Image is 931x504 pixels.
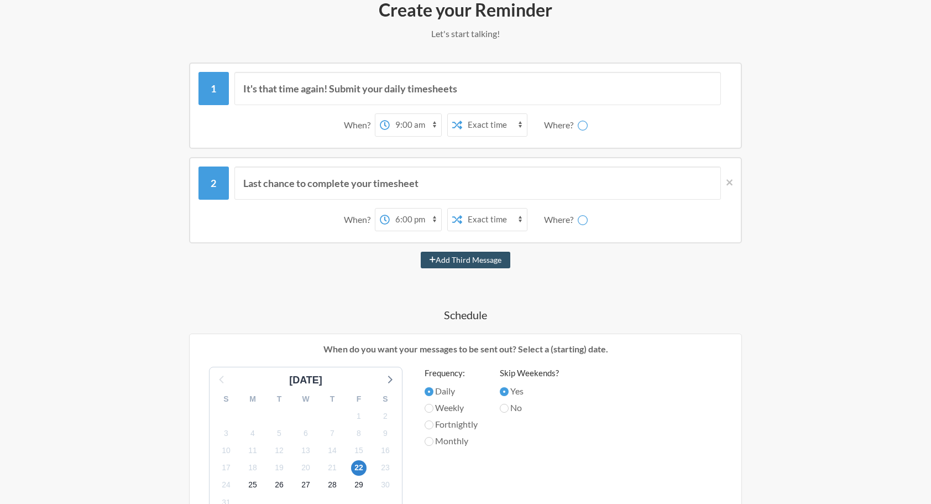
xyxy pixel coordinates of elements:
[325,460,340,476] span: Sunday, September 21, 2025
[145,27,786,40] p: Let's start talking!
[245,443,260,459] span: Thursday, September 11, 2025
[266,391,292,408] div: T
[351,443,367,459] span: Monday, September 15, 2025
[421,252,510,268] button: Add Third Message
[298,477,313,493] span: Saturday, September 27, 2025
[378,477,393,493] span: Tuesday, September 30, 2025
[319,391,346,408] div: T
[425,434,478,448] label: Monthly
[271,477,287,493] span: Friday, September 26, 2025
[271,443,287,459] span: Friday, September 12, 2025
[425,401,478,414] label: Weekly
[500,387,509,396] input: Yes
[425,387,433,396] input: Daily
[298,460,313,476] span: Saturday, September 20, 2025
[218,477,234,493] span: Wednesday, September 24, 2025
[544,208,578,231] div: Where?
[425,367,478,380] label: Frequency:
[218,425,234,441] span: Wednesday, September 3, 2025
[351,425,367,441] span: Monday, September 8, 2025
[425,385,478,398] label: Daily
[346,391,372,408] div: F
[234,72,721,105] input: Message
[271,460,287,476] span: Friday, September 19, 2025
[325,425,340,441] span: Sunday, September 7, 2025
[218,460,234,476] span: Wednesday, September 17, 2025
[218,443,234,459] span: Wednesday, September 10, 2025
[378,408,393,424] span: Tuesday, September 2, 2025
[372,391,399,408] div: S
[500,401,559,414] label: No
[298,443,313,459] span: Saturday, September 13, 2025
[325,443,340,459] span: Sunday, September 14, 2025
[378,425,393,441] span: Tuesday, September 9, 2025
[500,404,509,413] input: No
[500,385,559,398] label: Yes
[234,167,721,200] input: Message
[351,408,367,424] span: Monday, September 1, 2025
[425,437,433,446] input: Monthly
[378,443,393,459] span: Tuesday, September 16, 2025
[500,367,559,380] label: Skip Weekends?
[245,477,260,493] span: Thursday, September 25, 2025
[351,460,367,476] span: Monday, September 22, 2025
[298,425,313,441] span: Saturday, September 6, 2025
[425,420,433,429] input: Fortnightly
[351,477,367,493] span: Monday, September 29, 2025
[145,307,786,323] h4: Schedule
[378,460,393,476] span: Tuesday, September 23, 2025
[344,113,375,137] div: When?
[213,391,239,408] div: S
[245,460,260,476] span: Thursday, September 18, 2025
[425,418,478,431] label: Fortnightly
[292,391,319,408] div: W
[544,113,578,137] div: Where?
[198,342,733,356] p: When do you want your messages to be sent out? Select a (starting) date.
[285,373,327,388] div: [DATE]
[344,208,375,231] div: When?
[325,477,340,493] span: Sunday, September 28, 2025
[271,425,287,441] span: Friday, September 5, 2025
[239,391,266,408] div: M
[245,425,260,441] span: Thursday, September 4, 2025
[425,404,433,413] input: Weekly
